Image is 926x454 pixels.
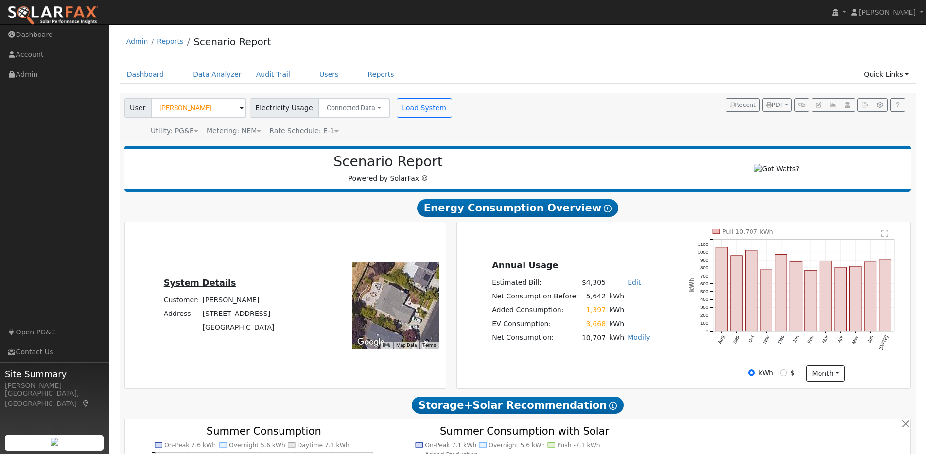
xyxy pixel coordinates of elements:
div: Powered by SolarFax ® [129,154,647,184]
h2: Scenario Report [134,154,642,170]
text: 1100 [698,242,709,247]
text: Overnight 5.6 kWh [489,442,545,449]
button: Load System [397,98,452,118]
rect: onclick="" [790,261,802,331]
rect: onclick="" [879,260,891,331]
rect: onclick="" [716,247,727,331]
td: Customer: [162,293,201,307]
td: 3,668 [580,317,607,331]
a: Scenario Report [193,36,271,48]
img: Got Watts? [754,164,799,174]
span: Alias: HE1 [269,127,339,135]
text: Sep [732,334,741,345]
td: 5,642 [580,290,607,303]
rect: onclick="" [820,261,832,331]
text: Daytime 7.1 kWh [297,442,349,449]
text: 200 [700,313,709,318]
button: Keyboard shortcuts [383,342,390,349]
rect: onclick="" [775,255,787,331]
a: Map [82,400,90,407]
text: kWh [688,278,695,292]
a: Users [312,66,346,84]
text: 0 [706,328,709,333]
text: On-Peak 7.6 kWh [164,442,216,449]
text: Mar [821,334,830,345]
label: kWh [758,368,773,378]
td: kWh [608,317,626,331]
span: Energy Consumption Overview [417,199,618,217]
a: Modify [628,333,650,341]
td: Added Consumption: [490,303,580,317]
rect: onclick="" [760,270,772,331]
text: 500 [700,289,709,294]
a: Data Analyzer [186,66,249,84]
td: kWh [608,290,652,303]
td: 10,707 [580,331,607,345]
text: Overnight 5.6 kWh [229,442,285,449]
input: $ [780,369,787,376]
button: Export Interval Data [857,98,873,112]
img: retrieve [51,438,58,446]
text: Push -7.1 kWh [557,442,600,449]
button: Edit User [812,98,825,112]
text: 700 [700,273,709,279]
text: 400 [700,297,709,302]
td: Address: [162,307,201,320]
button: Login As [840,98,855,112]
rect: onclick="" [835,267,846,331]
text: Pull 10,707 kWh [722,228,773,235]
div: Utility: PG&E [151,126,198,136]
div: [GEOGRAPHIC_DATA], [GEOGRAPHIC_DATA] [5,388,104,409]
td: $4,305 [580,276,607,290]
td: Estimated Bill: [490,276,580,290]
img: SolarFax [7,5,99,26]
text:  [881,229,888,237]
span: Site Summary [5,367,104,381]
u: System Details [164,278,236,288]
td: Net Consumption: [490,331,580,345]
span: User [124,98,151,118]
text: Summer Consumption with Solar [440,425,610,437]
td: Net Consumption Before: [490,290,580,303]
text: Nov [762,334,770,345]
label: $ [790,368,795,378]
a: Reports [157,37,183,45]
button: Connected Data [318,98,390,118]
text: [DATE] [878,334,889,350]
a: Help Link [890,98,905,112]
span: PDF [766,102,784,108]
button: Recent [726,98,760,112]
rect: onclick="" [731,256,742,331]
rect: onclick="" [864,262,876,331]
button: Multi-Series Graph [825,98,840,112]
text: Oct [747,334,755,344]
button: PDF [762,98,792,112]
span: Electricity Usage [250,98,318,118]
a: Reports [361,66,402,84]
input: Select a User [151,98,246,118]
text: 900 [700,257,709,262]
td: kWh [608,303,626,317]
text: 100 [700,320,709,326]
text: Summer Consumption [207,425,321,437]
i: Show Help [609,402,617,410]
td: [STREET_ADDRESS] [201,307,276,320]
rect: onclick="" [805,270,817,331]
a: Edit [628,279,641,286]
td: 1,397 [580,303,607,317]
text: Dec [777,334,785,345]
button: month [806,365,845,382]
a: Quick Links [856,66,916,84]
button: Generate Report Link [794,98,809,112]
span: Storage+Solar Recommendation [412,397,624,414]
td: [GEOGRAPHIC_DATA] [201,321,276,334]
a: Admin [126,37,148,45]
a: Open this area in Google Maps (opens a new window) [355,336,387,349]
td: kWh [608,331,626,345]
text: Feb [806,334,815,344]
rect: onclick="" [850,266,861,331]
rect: onclick="" [746,250,757,331]
td: EV Consumption: [490,317,580,331]
button: Settings [873,98,888,112]
u: Annual Usage [492,261,558,270]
